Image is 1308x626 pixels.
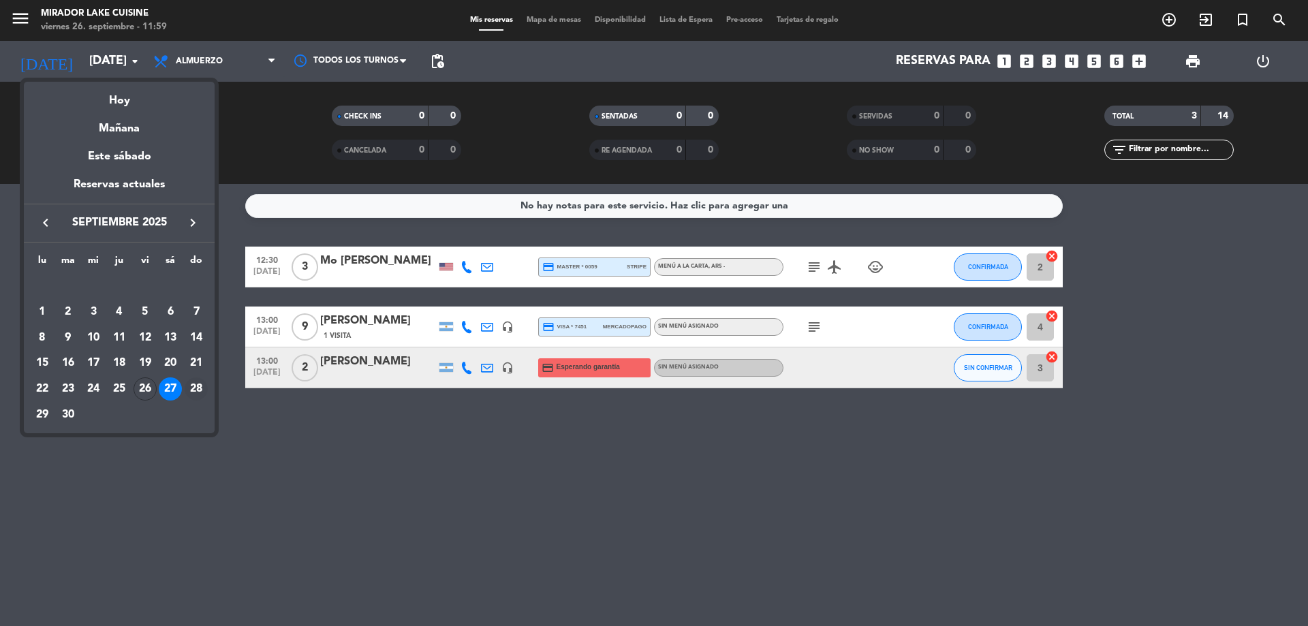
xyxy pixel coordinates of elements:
[108,377,131,401] div: 25
[24,138,215,176] div: Este sábado
[82,326,105,349] div: 10
[55,325,81,351] td: 9 de septiembre de 2025
[24,176,215,204] div: Reservas actuales
[185,300,208,324] div: 7
[132,325,158,351] td: 12 de septiembre de 2025
[134,377,157,401] div: 26
[159,300,182,324] div: 6
[80,299,106,325] td: 3 de septiembre de 2025
[55,253,81,274] th: martes
[185,351,208,375] div: 21
[24,82,215,110] div: Hoy
[33,214,58,232] button: keyboard_arrow_left
[37,215,54,231] i: keyboard_arrow_left
[57,300,80,324] div: 2
[55,299,81,325] td: 2 de septiembre de 2025
[132,376,158,402] td: 26 de septiembre de 2025
[29,299,55,325] td: 1 de septiembre de 2025
[58,214,181,232] span: septiembre 2025
[55,376,81,402] td: 23 de septiembre de 2025
[108,326,131,349] div: 11
[183,376,209,402] td: 28 de septiembre de 2025
[183,350,209,376] td: 21 de septiembre de 2025
[57,351,80,375] div: 16
[82,351,105,375] div: 17
[158,299,184,325] td: 6 de septiembre de 2025
[183,325,209,351] td: 14 de septiembre de 2025
[185,326,208,349] div: 14
[132,299,158,325] td: 5 de septiembre de 2025
[181,214,205,232] button: keyboard_arrow_right
[185,377,208,401] div: 28
[29,376,55,402] td: 22 de septiembre de 2025
[55,350,81,376] td: 16 de septiembre de 2025
[158,325,184,351] td: 13 de septiembre de 2025
[158,253,184,274] th: sábado
[80,253,106,274] th: miércoles
[82,300,105,324] div: 3
[134,300,157,324] div: 5
[134,351,157,375] div: 19
[80,325,106,351] td: 10 de septiembre de 2025
[31,403,54,426] div: 29
[29,253,55,274] th: lunes
[57,377,80,401] div: 23
[106,376,132,402] td: 25 de septiembre de 2025
[106,299,132,325] td: 4 de septiembre de 2025
[183,299,209,325] td: 7 de septiembre de 2025
[132,350,158,376] td: 19 de septiembre de 2025
[158,350,184,376] td: 20 de septiembre de 2025
[55,402,81,428] td: 30 de septiembre de 2025
[29,402,55,428] td: 29 de septiembre de 2025
[80,350,106,376] td: 17 de septiembre de 2025
[159,377,182,401] div: 27
[57,326,80,349] div: 9
[57,403,80,426] div: 30
[159,326,182,349] div: 13
[31,326,54,349] div: 8
[29,273,209,299] td: SEP.
[24,110,215,138] div: Mañana
[106,253,132,274] th: jueves
[134,326,157,349] div: 12
[132,253,158,274] th: viernes
[108,300,131,324] div: 4
[183,253,209,274] th: domingo
[106,325,132,351] td: 11 de septiembre de 2025
[29,350,55,376] td: 15 de septiembre de 2025
[31,300,54,324] div: 1
[82,377,105,401] div: 24
[29,325,55,351] td: 8 de septiembre de 2025
[31,377,54,401] div: 22
[185,215,201,231] i: keyboard_arrow_right
[159,351,182,375] div: 20
[31,351,54,375] div: 15
[108,351,131,375] div: 18
[158,376,184,402] td: 27 de septiembre de 2025
[106,350,132,376] td: 18 de septiembre de 2025
[80,376,106,402] td: 24 de septiembre de 2025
